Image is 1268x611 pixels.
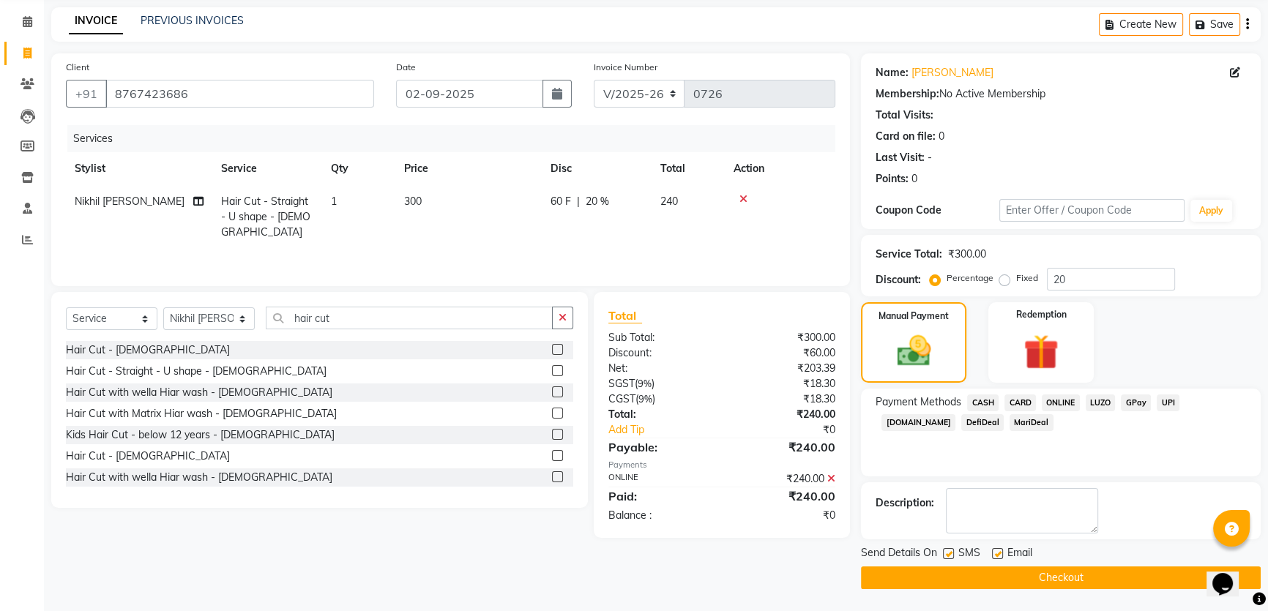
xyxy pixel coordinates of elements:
[861,566,1261,589] button: Checkout
[608,377,635,390] span: SGST
[961,414,1004,431] span: DefiDeal
[722,330,846,345] div: ₹300.00
[722,407,846,422] div: ₹240.00
[881,414,955,431] span: [DOMAIN_NAME]
[638,393,652,405] span: 9%
[577,194,580,209] span: |
[638,378,652,389] span: 9%
[722,361,846,376] div: ₹203.39
[722,487,846,505] div: ₹240.00
[1099,13,1183,36] button: Create New
[105,80,374,108] input: Search by Name/Mobile/Email/Code
[67,125,846,152] div: Services
[722,345,846,361] div: ₹60.00
[876,203,999,218] div: Coupon Code
[887,331,941,370] img: _cash.svg
[66,449,230,464] div: Hair Cut - [DEMOGRAPHIC_DATA]
[948,247,986,262] div: ₹300.00
[876,247,942,262] div: Service Total:
[722,376,846,391] div: ₹18.30
[967,394,999,411] span: CASH
[404,195,422,208] span: 300
[597,345,722,361] div: Discount:
[660,195,678,208] span: 240
[597,407,722,422] div: Total:
[1007,545,1032,563] span: Email
[1016,271,1038,285] label: Fixed
[266,307,553,329] input: Search or Scan
[1016,308,1067,321] label: Redemption
[722,391,846,407] div: ₹18.30
[999,199,1185,222] input: Enter Offer / Coupon Code
[876,394,961,410] span: Payment Methods
[66,364,327,379] div: Hair Cut - Straight - U shape - [DEMOGRAPHIC_DATA]
[69,8,123,34] a: INVOICE
[66,470,332,485] div: Hair Cut with wella Hiar wash - [DEMOGRAPHIC_DATA]
[876,495,934,511] div: Description:
[597,330,722,345] div: Sub Total:
[597,471,722,487] div: ONLINE
[66,152,212,185] th: Stylist
[911,65,993,80] a: [PERSON_NAME]
[66,427,335,443] div: Kids Hair Cut - below 12 years - [DEMOGRAPHIC_DATA]
[1086,394,1116,411] span: LUZO
[212,152,322,185] th: Service
[551,194,571,209] span: 60 F
[928,150,932,165] div: -
[1189,13,1240,36] button: Save
[608,392,635,405] span: CGST
[1207,552,1253,596] iframe: chat widget
[1121,394,1151,411] span: GPay
[66,342,230,358] div: Hair Cut - [DEMOGRAPHIC_DATA]
[221,195,310,239] span: Hair Cut - Straight - U shape - [DEMOGRAPHIC_DATA]
[66,406,337,421] div: Hair Cut with Matrix Hiar wash - [DEMOGRAPHIC_DATA]
[722,508,846,523] div: ₹0
[608,459,836,471] div: Payments
[939,129,944,144] div: 0
[395,152,542,185] th: Price
[958,545,980,563] span: SMS
[742,422,846,438] div: ₹0
[1157,394,1179,411] span: UPI
[66,385,332,400] div: Hair Cut with wella Hiar wash - [DEMOGRAPHIC_DATA]
[876,129,936,144] div: Card on file:
[722,438,846,456] div: ₹240.00
[322,152,395,185] th: Qty
[876,272,921,288] div: Discount:
[586,194,609,209] span: 20 %
[597,376,722,391] div: ( )
[722,471,846,487] div: ₹240.00
[1042,394,1080,411] span: ONLINE
[597,508,722,523] div: Balance :
[652,152,725,185] th: Total
[597,438,722,456] div: Payable:
[879,310,949,323] label: Manual Payment
[861,545,937,563] span: Send Details On
[1190,200,1232,222] button: Apply
[876,108,933,123] div: Total Visits:
[597,391,722,407] div: ( )
[597,422,743,438] a: Add Tip
[876,150,925,165] div: Last Visit:
[947,271,993,285] label: Percentage
[725,152,835,185] th: Action
[911,171,917,187] div: 0
[66,80,107,108] button: +91
[542,152,652,185] th: Disc
[75,195,184,208] span: Nikhil [PERSON_NAME]
[396,61,416,74] label: Date
[141,14,244,27] a: PREVIOUS INVOICES
[597,487,722,505] div: Paid:
[331,195,337,208] span: 1
[876,171,909,187] div: Points:
[1010,414,1053,431] span: MariDeal
[876,86,939,102] div: Membership:
[597,361,722,376] div: Net:
[876,86,1246,102] div: No Active Membership
[66,61,89,74] label: Client
[876,65,909,80] div: Name:
[608,308,642,323] span: Total
[1004,394,1036,411] span: CARD
[594,61,657,74] label: Invoice Number
[1012,330,1070,374] img: _gift.svg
